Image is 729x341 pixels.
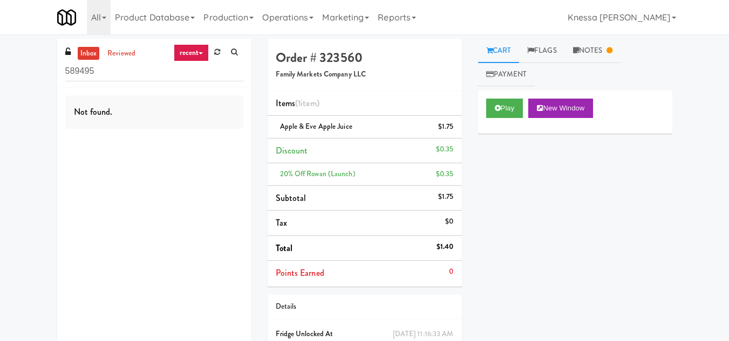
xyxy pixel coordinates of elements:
div: [DATE] 11:16:33 AM [393,328,454,341]
a: Flags [519,39,565,63]
span: Points Earned [276,267,324,279]
span: Discount [276,144,308,157]
h4: Order # 323560 [276,51,454,65]
span: Not found. [74,106,113,118]
a: Payment [478,62,535,87]
div: $1.75 [438,120,454,134]
img: Micromart [57,8,76,27]
ng-pluralize: item [301,97,316,109]
div: $0.35 [436,168,454,181]
input: Search vision orders [65,61,243,81]
div: $0.35 [436,143,454,156]
div: $0 [445,215,453,228]
div: $1.75 [438,190,454,204]
span: 20% Off Rowan (launch) [280,169,356,179]
a: inbox [78,47,100,60]
span: Total [276,242,293,254]
span: Subtotal [276,192,306,204]
button: Play [486,99,523,118]
span: Apple & Eve Apple Juice [280,121,352,131]
button: New Window [528,99,593,118]
h5: Family Markets Company LLC [276,71,454,79]
div: Details [276,300,454,314]
div: Fridge Unlocked At [276,328,454,341]
div: 0 [449,265,453,279]
a: Cart [478,39,520,63]
a: recent [174,44,209,61]
div: $1.40 [437,240,454,254]
a: reviewed [105,47,138,60]
span: Items [276,97,319,109]
span: Tax [276,217,287,229]
span: (1 ) [295,97,319,109]
a: Notes [565,39,621,63]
